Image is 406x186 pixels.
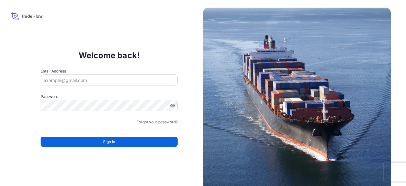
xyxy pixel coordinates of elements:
input: example@gmail.com [41,74,178,86]
span: Sign In [103,139,115,145]
p: Welcome back! [79,50,140,60]
a: Forgot your password? [136,119,178,125]
button: Show password [170,103,175,108]
label: Email Address [41,68,66,74]
button: Sign In [41,137,178,147]
label: Password [41,93,178,100]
